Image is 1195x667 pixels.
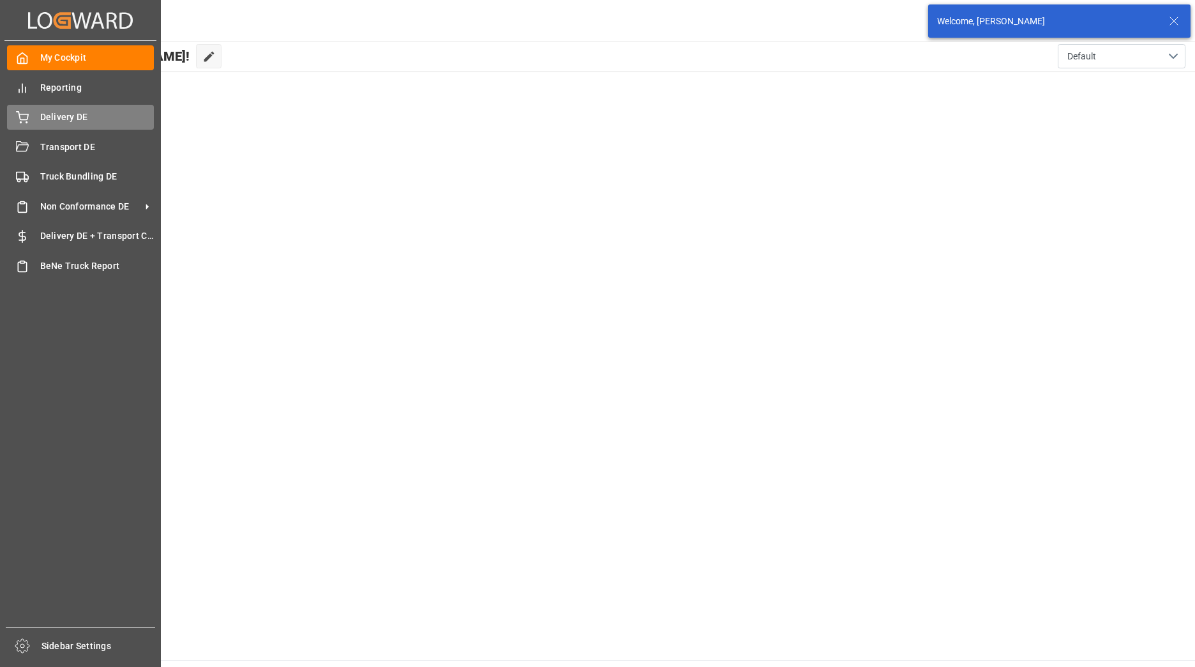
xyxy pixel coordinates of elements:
[7,253,154,278] a: BeNe Truck Report
[40,81,154,95] span: Reporting
[7,134,154,159] a: Transport DE
[40,111,154,124] span: Delivery DE
[7,164,154,189] a: Truck Bundling DE
[1058,44,1185,68] button: open menu
[7,75,154,100] a: Reporting
[7,105,154,130] a: Delivery DE
[40,259,154,273] span: BeNe Truck Report
[40,229,154,243] span: Delivery DE + Transport Cost
[41,640,156,653] span: Sidebar Settings
[40,170,154,183] span: Truck Bundling DE
[40,141,154,154] span: Transport DE
[937,15,1157,28] div: Welcome, [PERSON_NAME]
[40,51,154,65] span: My Cockpit
[1067,50,1096,63] span: Default
[40,200,141,213] span: Non Conformance DE
[7,45,154,70] a: My Cockpit
[7,224,154,249] a: Delivery DE + Transport Cost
